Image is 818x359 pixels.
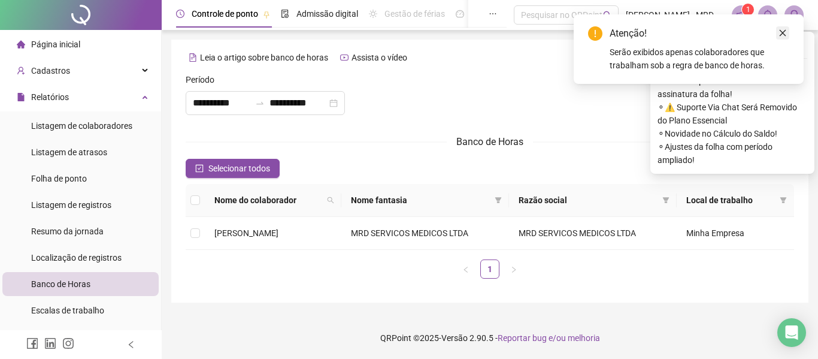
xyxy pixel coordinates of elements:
[214,228,278,238] span: [PERSON_NAME]
[746,5,750,14] span: 1
[736,10,747,20] span: notification
[325,191,337,209] span: search
[31,121,132,131] span: Listagem de colaboradores
[327,197,334,204] span: search
[456,10,464,18] span: dashboard
[462,266,469,273] span: left
[492,191,504,209] span: filter
[510,266,517,273] span: right
[31,92,69,102] span: Relatórios
[176,10,184,18] span: clock-circle
[660,191,672,209] span: filter
[778,29,787,37] span: close
[658,140,807,167] span: ⚬ Ajustes da folha com período ampliado!
[610,26,789,41] div: Atenção!
[780,197,787,204] span: filter
[31,279,90,289] span: Banco de Horas
[777,318,806,347] div: Open Intercom Messenger
[44,337,56,349] span: linkedin
[498,333,600,343] span: Reportar bug e/ou melhoria
[626,8,725,22] span: [PERSON_NAME] - MRD SERVICOS MEDICOS LTDA
[31,147,107,157] span: Listagem de atrasos
[603,11,612,20] span: search
[31,174,87,183] span: Folha de ponto
[31,40,80,49] span: Página inicial
[481,260,499,278] a: 1
[662,197,669,204] span: filter
[456,136,523,147] span: Banco de Horas
[255,98,265,108] span: to
[214,194,322,207] span: Nome do colaborador
[189,53,197,62] span: file-text
[588,26,602,41] span: exclamation-circle
[352,53,407,62] span: Assista o vídeo
[296,9,358,19] span: Admissão digital
[456,260,475,279] li: Página anterior
[31,227,104,236] span: Resumo da jornada
[192,9,258,19] span: Controle de ponto
[31,200,111,210] span: Listagem de registros
[489,10,497,18] span: ellipsis
[17,40,25,49] span: home
[785,6,803,24] img: 93560
[26,337,38,349] span: facebook
[255,98,265,108] span: swap-right
[127,340,135,349] span: left
[341,217,509,250] td: MRD SERVICOS MEDICOS LTDA
[369,10,377,18] span: sun
[186,73,214,86] span: Período
[777,191,789,209] span: filter
[658,101,807,127] span: ⚬ ⚠️ Suporte Via Chat Será Removido do Plano Essencial
[686,194,775,207] span: Local de trabalho
[263,11,270,18] span: pushpin
[200,53,328,62] span: Leia o artigo sobre banco de horas
[456,260,475,279] button: left
[480,260,499,279] li: 1
[504,260,523,279] button: right
[351,194,490,207] span: Nome fantasia
[31,253,122,263] span: Localização de registros
[504,260,523,279] li: Próxima página
[776,26,789,40] a: Close
[62,337,74,349] span: instagram
[509,217,677,250] td: MRD SERVICOS MEDICOS LTDA
[208,162,270,175] span: Selecionar todos
[186,159,280,178] button: Selecionar todos
[658,127,807,140] span: ⚬ Novidade no Cálculo do Saldo!
[17,93,25,101] span: file
[162,317,818,359] footer: QRPoint © 2025 - 2.90.5 -
[441,333,468,343] span: Versão
[281,10,289,18] span: file-done
[742,4,754,16] sup: 1
[31,66,70,76] span: Cadastros
[31,306,104,315] span: Escalas de trabalho
[610,46,789,72] div: Serão exibidos apenas colaboradores que trabalham sob a regra de banco de horas.
[677,217,794,250] td: Minha Empresa
[762,10,773,20] span: bell
[17,67,25,75] span: user-add
[495,197,502,204] span: filter
[519,194,658,207] span: Razão social
[340,53,349,62] span: youtube
[384,9,445,19] span: Gestão de férias
[195,164,204,173] span: check-square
